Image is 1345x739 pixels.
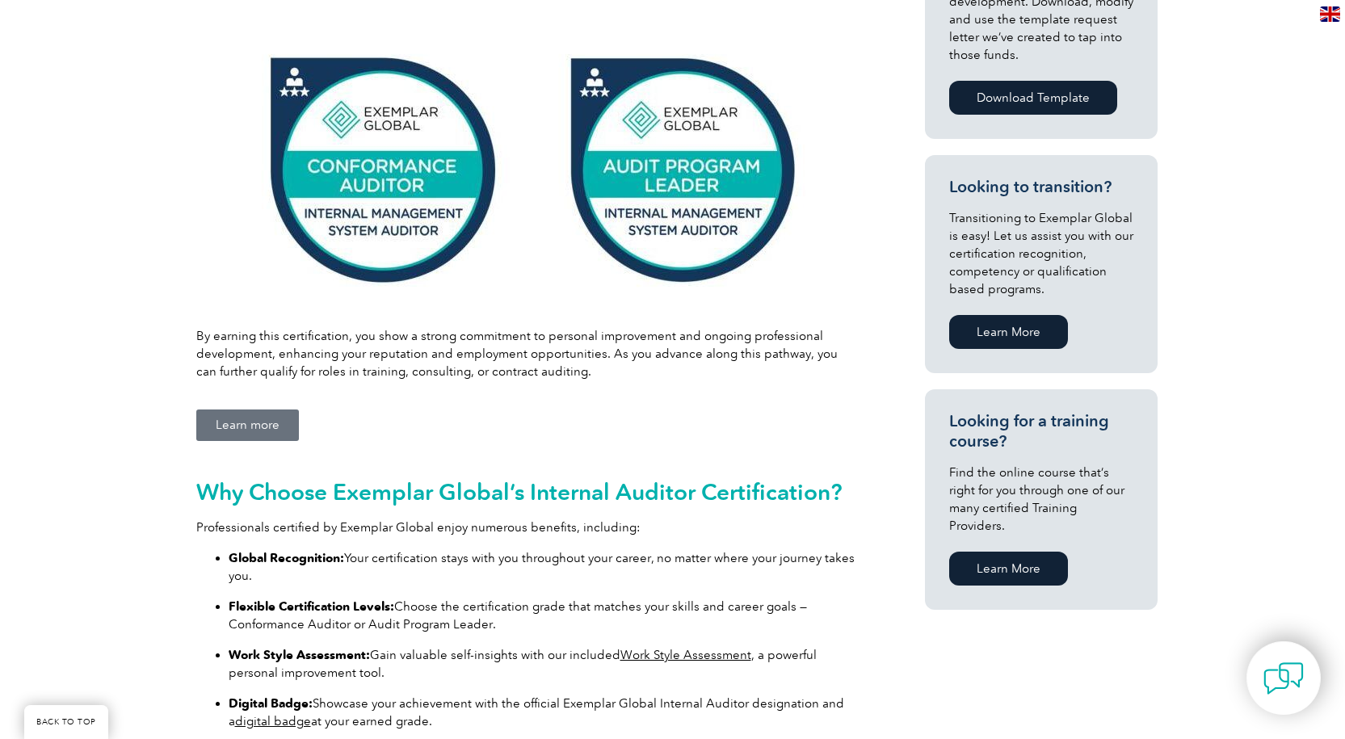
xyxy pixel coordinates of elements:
[24,705,108,739] a: BACK TO TOP
[949,464,1133,535] p: Find the online course that’s right for you through one of our many certified Training Providers.
[229,599,394,614] strong: Flexible Certification Levels:
[196,519,859,536] p: Professionals certified by Exemplar Global enjoy numerous benefits, including:
[196,327,859,380] p: By earning this certification, you show a strong commitment to personal improvement and ongoing p...
[620,648,751,662] a: Work Style Assessment
[196,479,859,505] h2: Why Choose Exemplar Global’s Internal Auditor Certification?
[229,551,344,565] strong: Global Recognition:
[1320,6,1340,22] img: en
[229,696,313,711] strong: Digital Badge:
[949,177,1133,197] h3: Looking to transition?
[235,714,311,729] a: digital badge
[1263,658,1304,699] img: contact-chat.png
[949,209,1133,298] p: Transitioning to Exemplar Global is easy! Let us assist you with our certification recognition, c...
[229,646,859,682] p: Gain valuable self-insights with our included , a powerful personal improvement tool.
[229,549,859,585] p: Your certification stays with you throughout your career, no matter where your journey takes you.
[249,28,806,311] img: IA badges
[229,598,859,633] p: Choose the certification grade that matches your skills and career goals — Conformance Auditor or...
[196,409,299,441] a: Learn more
[229,648,370,662] strong: Work Style Assessment:
[216,419,280,431] span: Learn more
[949,411,1133,451] h3: Looking for a training course?
[949,81,1117,115] a: Download Template
[229,695,859,730] p: Showcase your achievement with the official Exemplar Global Internal Auditor designation and a at...
[949,552,1068,586] a: Learn More
[949,315,1068,349] a: Learn More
